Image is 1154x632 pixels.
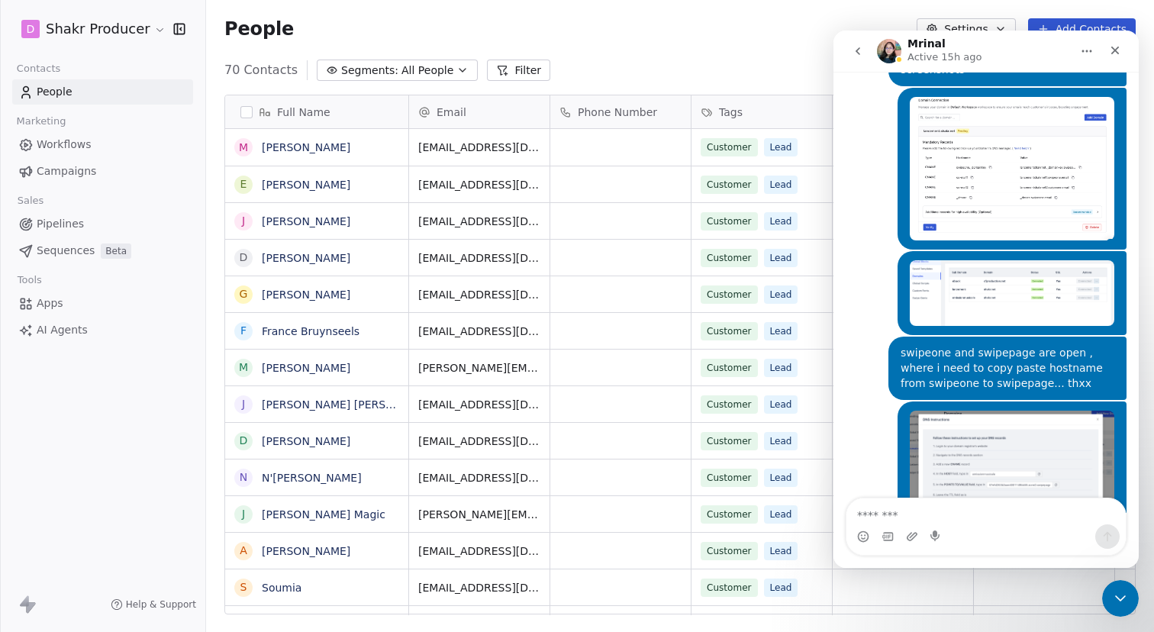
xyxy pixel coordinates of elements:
a: [PERSON_NAME] [262,362,350,374]
a: France Bruynseels [262,325,359,337]
span: Sales [11,189,50,212]
div: grid [225,129,409,615]
span: Marketing [10,110,73,133]
span: Segments: [341,63,398,79]
div: Tags [691,95,832,128]
div: M [239,140,248,156]
a: SequencesBeta [12,238,193,263]
a: AI Agents [12,318,193,343]
span: Customer [701,285,758,304]
div: Email [409,95,550,128]
span: Customer [701,322,758,340]
button: Add Contacts [1028,18,1136,40]
span: [EMAIL_ADDRESS][DOMAIN_NAME] [418,214,540,229]
span: Phone Number [578,105,657,120]
span: Customer [701,505,758,524]
span: Tools [11,269,48,292]
a: [PERSON_NAME] Magic [262,508,385,521]
div: Phone Number [550,95,691,128]
span: [PERSON_NAME][EMAIL_ADDRESS][DOMAIN_NAME] [418,507,540,522]
a: Workflows [12,132,193,157]
a: Pipelines [12,211,193,237]
span: Customer [701,138,758,156]
span: AI Agents [37,322,88,338]
div: M [239,360,248,376]
span: [EMAIL_ADDRESS][DOMAIN_NAME] [418,324,540,339]
span: Customer [701,469,758,487]
span: Customer [701,432,758,450]
div: Country [833,95,973,128]
span: Lead [764,505,798,524]
a: Apps [12,291,193,316]
div: A [240,543,247,559]
span: [EMAIL_ADDRESS][DOMAIN_NAME] [418,397,540,412]
span: Apps [37,295,63,311]
span: Tags [719,105,743,120]
span: Lead [764,212,798,231]
span: Customer [701,359,758,377]
span: Contacts [10,57,67,80]
span: People [224,18,294,40]
iframe: Intercom live chat [1102,580,1139,617]
span: Sequences [37,243,95,259]
a: Campaigns [12,159,193,184]
span: Lead [764,359,798,377]
span: [EMAIL_ADDRESS][DOMAIN_NAME] [418,434,540,449]
span: [EMAIL_ADDRESS][DOMAIN_NAME] [418,287,540,302]
span: Lead [764,138,798,156]
span: [PERSON_NAME][EMAIL_ADDRESS][PERSON_NAME][DOMAIN_NAME] [418,360,540,376]
span: Lead [764,542,798,560]
span: Lead [764,176,798,194]
span: [EMAIL_ADDRESS][DOMAIN_NAME] [418,580,540,595]
span: Customer [701,249,758,267]
span: Workflows [37,137,92,153]
a: [PERSON_NAME] [262,179,350,191]
a: Soumia [262,582,301,594]
button: Filter [487,60,550,81]
span: 70 Contacts [224,61,298,79]
iframe: Intercom live chat [833,31,1139,568]
span: Email [437,105,466,120]
span: Customer [701,395,758,414]
a: [PERSON_NAME] [262,289,350,301]
button: Settings [917,18,1015,40]
div: Full Name [225,95,408,128]
a: [PERSON_NAME] [262,545,350,557]
span: [EMAIL_ADDRESS][DOMAIN_NAME] [418,543,540,559]
div: J [242,396,245,412]
a: [PERSON_NAME] [PERSON_NAME] [262,398,443,411]
a: [PERSON_NAME] [262,215,350,227]
span: Full Name [277,105,330,120]
div: S [240,579,247,595]
span: Customer [701,212,758,231]
div: D [240,433,248,449]
span: Lead [764,395,798,414]
span: People [37,84,73,100]
div: N [240,469,247,485]
span: Pipelines [37,216,84,232]
span: [EMAIL_ADDRESS][DOMAIN_NAME] [418,250,540,266]
span: Customer [701,176,758,194]
a: N'[PERSON_NAME] [262,472,362,484]
a: Help & Support [111,598,196,611]
span: Lead [764,432,798,450]
span: [EMAIL_ADDRESS][DOMAIN_NAME] [418,140,540,155]
span: D [27,21,35,37]
div: F [240,323,247,339]
span: All People [401,63,453,79]
span: Lead [764,579,798,597]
